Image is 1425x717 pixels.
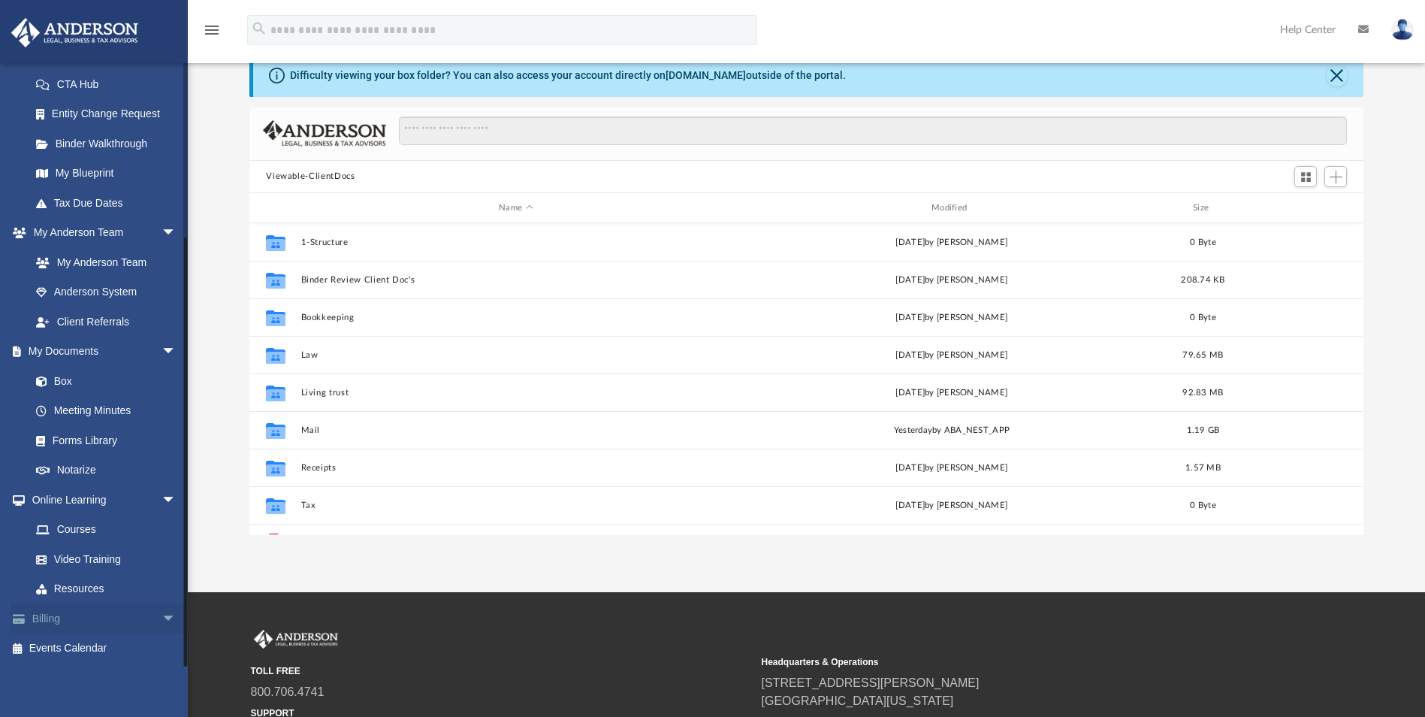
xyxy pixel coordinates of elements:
[21,99,199,129] a: Entity Change Request
[1185,464,1221,472] span: 1.57 MB
[11,337,192,367] a: My Documentsarrow_drop_down
[301,388,731,398] button: Living trust
[256,201,294,215] div: id
[1173,201,1233,215] div: Size
[1327,65,1348,86] button: Close
[290,68,846,83] div: Difficulty viewing your box folder? You can also access your account directly on outside of the p...
[11,218,192,248] a: My Anderson Teamarrow_drop_down
[251,630,341,649] img: Anderson Advisors Platinum Portal
[1183,389,1224,397] span: 92.83 MB
[21,277,192,307] a: Anderson System
[11,604,199,634] a: Billingarrow_drop_down
[21,425,184,455] a: Forms Library
[11,485,192,515] a: Online Learningarrow_drop_down
[1391,19,1414,41] img: User Pic
[301,313,731,322] button: Bookkeeping
[1187,426,1220,434] span: 1.19 GB
[737,424,1167,437] div: by ABA_NEST_APP
[300,201,730,215] div: Name
[1240,201,1345,215] div: id
[301,463,731,473] button: Receipts
[301,425,731,435] button: Mail
[737,274,1167,287] div: [DATE] by [PERSON_NAME]
[1324,166,1347,187] button: Add
[21,307,192,337] a: Client Referrals
[737,236,1167,250] div: [DATE] by [PERSON_NAME]
[1191,238,1217,247] span: 0 Byte
[1182,276,1225,284] span: 208.74 KB
[251,685,325,698] a: 800.706.4741
[162,218,192,249] span: arrow_drop_down
[762,655,1262,669] small: Headquarters & Operations
[249,223,1363,534] div: grid
[737,311,1167,325] div: [DATE] by [PERSON_NAME]
[762,694,954,707] a: [GEOGRAPHIC_DATA][US_STATE]
[7,18,143,47] img: Anderson Advisors Platinum Portal
[737,201,1167,215] div: Modified
[203,29,221,39] a: menu
[21,129,199,159] a: Binder Walkthrough
[301,237,731,247] button: 1-Structure
[1183,351,1224,359] span: 79.65 MB
[666,69,746,81] a: [DOMAIN_NAME]
[251,20,267,37] i: search
[301,501,731,510] button: Tax
[21,455,192,486] a: Notarize
[162,337,192,368] span: arrow_drop_down
[737,349,1167,362] div: [DATE] by [PERSON_NAME]
[21,574,192,604] a: Resources
[1191,313,1217,322] span: 0 Byte
[737,461,1167,475] div: [DATE] by [PERSON_NAME]
[737,386,1167,400] div: [DATE] by [PERSON_NAME]
[301,350,731,360] button: Law
[21,515,192,545] a: Courses
[11,634,199,664] a: Events Calendar
[21,544,184,574] a: Video Training
[1191,501,1217,510] span: 0 Byte
[1294,166,1317,187] button: Switch to Grid View
[762,676,980,689] a: [STREET_ADDRESS][PERSON_NAME]
[203,21,221,39] i: menu
[266,170,355,183] button: Viewable-ClientDocs
[737,499,1167,513] div: [DATE] by [PERSON_NAME]
[21,188,199,218] a: Tax Due Dates
[162,604,192,634] span: arrow_drop_down
[21,159,192,189] a: My Blueprint
[399,116,1347,145] input: Search files and folders
[251,664,751,678] small: TOLL FREE
[21,396,192,426] a: Meeting Minutes
[301,275,731,285] button: Binder Review Client Doc's
[21,366,184,396] a: Box
[894,426,932,434] span: yesterday
[162,485,192,516] span: arrow_drop_down
[21,69,199,99] a: CTA Hub
[21,247,184,277] a: My Anderson Team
